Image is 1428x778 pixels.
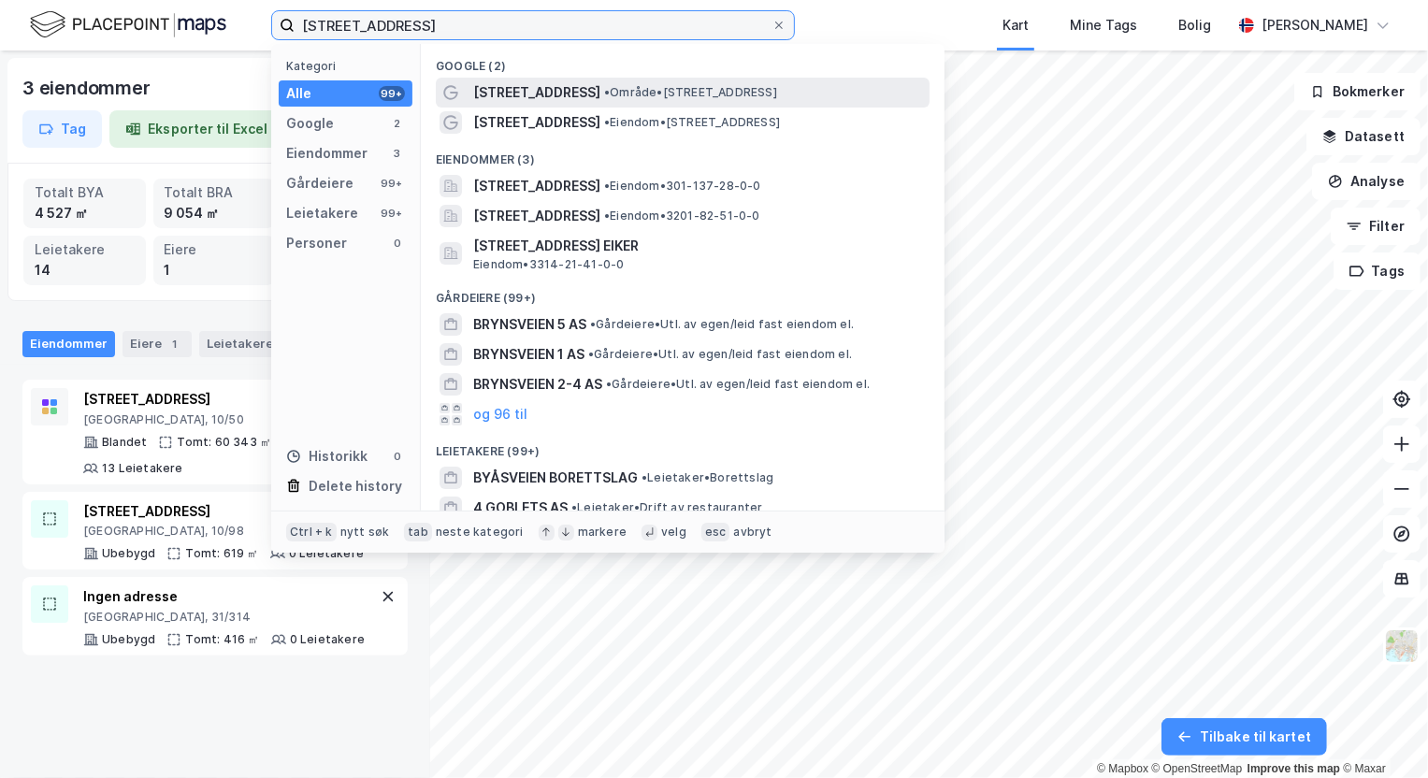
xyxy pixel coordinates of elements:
[390,146,405,161] div: 3
[30,8,226,41] img: logo.f888ab2527a4732fd821a326f86c7f29.svg
[1070,14,1137,36] div: Mine Tags
[379,176,405,191] div: 99+
[436,525,524,540] div: neste kategori
[404,523,432,541] div: tab
[590,317,854,332] span: Gårdeiere • Utl. av egen/leid fast eiendom el.
[83,524,364,539] div: [GEOGRAPHIC_DATA], 10/98
[604,115,780,130] span: Eiendom • [STREET_ADDRESS]
[1312,163,1421,200] button: Analyse
[390,116,405,131] div: 2
[1161,718,1327,756] button: Tilbake til kartet
[473,403,527,425] button: og 96 til
[473,343,584,366] span: BRYNSVEIEN 1 AS
[421,137,945,171] div: Eiendommer (3)
[286,232,347,254] div: Personer
[379,86,405,101] div: 99+
[165,239,265,260] div: Eiere
[22,331,115,357] div: Eiendommer
[199,331,304,357] div: Leietakere
[604,85,777,100] span: Område • [STREET_ADDRESS]
[295,11,772,39] input: Søk på adresse, matrikkel, gårdeiere, leietakere eller personer
[590,317,596,331] span: •
[421,44,945,78] div: Google (2)
[35,182,135,203] div: Totalt BYA
[1248,762,1340,775] a: Improve this map
[604,115,610,129] span: •
[286,142,368,165] div: Eiendommer
[35,203,135,223] div: 4 527 ㎡
[22,110,102,148] button: Tag
[473,111,600,134] span: [STREET_ADDRESS]
[604,85,610,99] span: •
[604,179,761,194] span: Eiendom • 301-137-28-0-0
[421,276,945,310] div: Gårdeiere (99+)
[390,236,405,251] div: 0
[661,525,686,540] div: velg
[1262,14,1368,36] div: [PERSON_NAME]
[1097,762,1148,775] a: Mapbox
[379,206,405,221] div: 99+
[35,239,135,260] div: Leietakere
[185,546,258,561] div: Tomt: 619 ㎡
[642,470,773,485] span: Leietaker • Borettslag
[1152,762,1243,775] a: OpenStreetMap
[340,525,390,540] div: nytt søk
[642,470,647,484] span: •
[123,331,192,357] div: Eiere
[165,203,265,223] div: 9 054 ㎡
[473,467,638,489] span: BYÅSVEIEN BORETTSLAG
[606,377,870,392] span: Gårdeiere • Utl. av egen/leid fast eiendom el.
[701,523,730,541] div: esc
[102,435,147,450] div: Blandet
[588,347,852,362] span: Gårdeiere • Utl. av egen/leid fast eiendom el.
[177,435,271,450] div: Tomt: 60 343 ㎡
[83,500,364,523] div: [STREET_ADDRESS]
[102,546,155,561] div: Ubebygd
[35,260,135,281] div: 14
[473,497,568,519] span: 4 GOBLETS AS
[286,59,412,73] div: Kategori
[286,445,368,468] div: Historikk
[290,632,365,647] div: 0 Leietakere
[165,260,265,281] div: 1
[1178,14,1211,36] div: Bolig
[604,179,610,193] span: •
[473,81,600,104] span: [STREET_ADDRESS]
[286,112,334,135] div: Google
[289,546,364,561] div: 0 Leietakere
[102,632,155,647] div: Ubebygd
[1384,628,1420,664] img: Z
[286,82,311,105] div: Alle
[604,209,760,223] span: Eiendom • 3201-82-51-0-0
[286,202,358,224] div: Leietakere
[1331,208,1421,245] button: Filter
[1334,688,1428,778] iframe: Chat Widget
[286,523,337,541] div: Ctrl + k
[473,235,922,257] span: [STREET_ADDRESS] EIKER
[102,461,183,476] div: 13 Leietakere
[83,412,377,427] div: [GEOGRAPHIC_DATA], 10/50
[1294,73,1421,110] button: Bokmerker
[588,347,594,361] span: •
[22,73,154,103] div: 3 eiendommer
[473,257,624,272] span: Eiendom • 3314-21-41-0-0
[571,500,577,514] span: •
[473,205,600,227] span: [STREET_ADDRESS]
[286,172,353,194] div: Gårdeiere
[421,429,945,463] div: Leietakere (99+)
[309,475,402,497] div: Delete history
[733,525,772,540] div: avbryt
[473,175,600,197] span: [STREET_ADDRESS]
[165,182,265,203] div: Totalt BRA
[578,525,627,540] div: markere
[390,449,405,464] div: 0
[185,632,259,647] div: Tomt: 416 ㎡
[1334,252,1421,290] button: Tags
[109,110,283,148] button: Eksporter til Excel
[83,610,365,625] div: [GEOGRAPHIC_DATA], 31/314
[604,209,610,223] span: •
[166,335,184,353] div: 1
[1002,14,1029,36] div: Kart
[1306,118,1421,155] button: Datasett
